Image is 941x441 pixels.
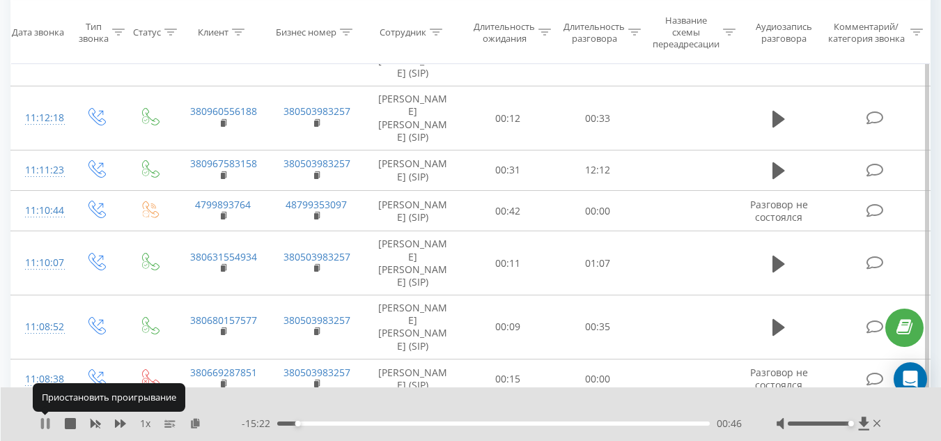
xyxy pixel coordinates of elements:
a: 380503983257 [283,314,350,327]
a: 380503983257 [283,250,350,263]
div: Клиент [198,26,228,38]
span: 1 x [140,417,150,431]
span: - 15:22 [242,417,277,431]
td: [PERSON_NAME] (SIP) [363,191,463,231]
div: Длительность ожидания [474,20,535,44]
div: Бизнес номер [276,26,336,38]
a: 380503983257 [283,157,350,170]
a: 380503983257 [283,366,350,379]
td: [PERSON_NAME] (SIP) [363,359,463,399]
a: 380503983257 [283,105,350,118]
div: 11:08:52 [25,314,54,341]
div: Accessibility label [848,421,854,426]
div: Сотрудник [380,26,426,38]
div: Open Intercom Messenger [894,362,927,396]
td: 00:00 [553,359,643,399]
div: 11:10:44 [25,197,54,224]
a: 380967583158 [190,157,257,170]
td: 00:31 [463,150,553,190]
td: 00:33 [553,86,643,150]
div: 11:12:18 [25,105,54,132]
td: 01:07 [553,231,643,295]
span: Разговор не состоялся [750,198,808,224]
a: 48799353097 [286,198,347,211]
div: Комментарий/категория звонка [825,20,907,44]
a: 4799893764 [195,198,251,211]
td: 00:42 [463,191,553,231]
div: 11:08:38 [25,366,54,393]
td: [PERSON_NAME] [PERSON_NAME] (SIP) [363,231,463,295]
div: Дата звонка [12,26,64,38]
td: 00:12 [463,86,553,150]
td: [PERSON_NAME] (SIP) [363,150,463,190]
a: 380669287851 [190,366,257,379]
a: 380680157577 [190,314,257,327]
div: Accessibility label [295,421,301,426]
div: Название схемы переадресации [653,15,720,50]
a: 380960556188 [190,105,257,118]
div: Аудиозапись разговора [749,20,819,44]
td: 00:00 [553,191,643,231]
td: 00:35 [553,295,643,359]
div: Тип звонка [79,20,109,44]
span: 00:46 [717,417,742,431]
span: Разговор не состоялся [750,366,808,392]
td: 00:15 [463,359,553,399]
td: [PERSON_NAME] [PERSON_NAME] (SIP) [363,86,463,150]
td: 00:09 [463,295,553,359]
a: 380631554934 [190,250,257,263]
td: [PERSON_NAME] [PERSON_NAME] (SIP) [363,295,463,359]
div: Приостановить проигрывание [33,383,185,411]
div: Длительность разговора [563,20,625,44]
div: 11:11:23 [25,157,54,184]
td: 00:11 [463,231,553,295]
td: 12:12 [553,150,643,190]
div: 11:10:07 [25,249,54,277]
div: Статус [133,26,161,38]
